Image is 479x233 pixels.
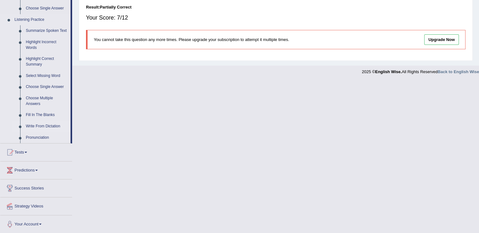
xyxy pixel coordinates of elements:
a: Predictions [0,161,72,177]
a: Choose Single Answer [23,3,71,14]
a: Success Stories [0,179,72,195]
a: Back to English Wise [438,69,479,74]
a: Strategy Videos [0,197,72,213]
a: Listening Practice [12,14,71,26]
a: Write From Dictation [23,121,71,132]
a: Highlight Incorrect Words [23,37,71,53]
strong: English Wise. [375,69,402,74]
div: 2025 © All Rights Reserved [362,66,479,75]
a: Fill In The Blanks [23,109,71,121]
a: Highlight Correct Summary [23,53,71,70]
a: Summarize Spoken Text [23,25,71,37]
div: Result: [86,4,465,10]
a: Choose Single Answer [23,81,71,93]
div: Your Score: 7/12 [86,10,465,25]
a: Choose Multiple Answers [23,93,71,109]
a: Select Missing Word [23,70,71,82]
p: You cannot take this question any more times. Please upgrade your subscription to attempt it mult... [94,37,368,43]
a: Upgrade Now [424,34,459,45]
a: Your Account [0,215,72,231]
a: Tests [0,143,72,159]
a: Pronunciation [23,132,71,143]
